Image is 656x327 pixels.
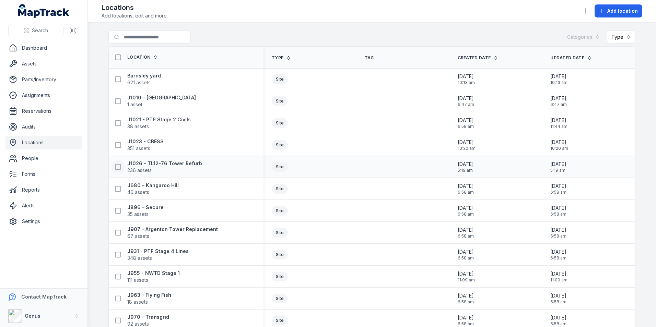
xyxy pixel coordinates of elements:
[272,74,288,84] div: Site
[458,73,475,85] time: 26/08/2025, 10:13:47 am
[5,41,82,55] a: Dashboard
[102,12,168,19] span: Add locations, edit and more.
[550,117,567,129] time: 14/04/2025, 11:44:39 am
[458,233,474,239] span: 6:58 am
[458,55,491,61] span: Created Date
[458,102,474,107] span: 6:47 am
[550,139,568,151] time: 03/09/2025, 10:20:31 am
[127,160,202,174] a: J1026 - TL12-76 Tower Refurb236 assets
[458,161,474,173] time: 20/08/2025, 5:19:05 am
[458,168,474,173] span: 5:19 am
[25,313,40,319] strong: Genus
[5,104,82,118] a: Reservations
[458,183,474,190] span: [DATE]
[5,215,82,228] a: Settings
[458,321,474,327] span: 6:58 am
[607,31,635,44] button: Type
[550,124,567,129] span: 11:44 am
[550,314,566,327] time: 01/04/2025, 6:58:26 am
[458,139,476,146] span: [DATE]
[550,270,567,283] time: 10/08/2025, 11:09:52 am
[127,167,152,174] span: 236 assets
[458,255,474,261] span: 6:58 am
[272,118,288,128] div: Site
[127,204,164,218] a: J896 – Secure35 assets
[550,73,567,80] span: [DATE]
[458,117,474,129] time: 01/04/2025, 6:58:26 am
[550,183,566,195] time: 01/04/2025, 6:58:26 am
[458,292,474,305] time: 01/04/2025, 6:58:26 am
[272,316,288,325] div: Site
[550,211,566,217] span: 6:58 am
[127,79,151,86] span: 621 assets
[272,250,288,259] div: Site
[550,299,566,305] span: 6:58 am
[550,146,568,151] span: 10:20 am
[127,116,191,123] strong: J1021 - PTP Stage 2 Civils
[32,27,48,34] span: Search
[127,189,149,196] span: 46 assets
[272,228,288,238] div: Site
[550,277,567,283] span: 11:09 am
[5,199,82,213] a: Alerts
[458,95,474,102] span: [DATE]
[102,3,168,12] h2: Locations
[127,94,196,101] strong: J1010 - [GEOGRAPHIC_DATA]
[127,138,164,152] a: J1023 - CBESS351 assets
[458,227,474,239] time: 01/04/2025, 6:58:26 am
[21,294,67,300] strong: Contact MapTrack
[458,205,474,217] time: 01/04/2025, 6:58:26 am
[127,72,161,79] strong: Barnsley yard
[607,8,638,14] span: Add location
[5,152,82,165] a: People
[458,190,474,195] span: 6:58 am
[550,161,566,173] time: 20/08/2025, 5:19:05 am
[127,72,161,86] a: Barnsley yard621 assets
[127,182,179,189] strong: J680 – Kangaroo Hill
[365,55,374,61] span: Tag
[272,272,288,281] div: Site
[550,168,566,173] span: 5:19 am
[458,270,475,283] time: 10/08/2025, 11:09:52 am
[18,4,70,18] a: MapTrack
[127,226,218,240] a: J907 – Argenton Tower Replacement67 assets
[127,233,149,240] span: 67 assets
[550,255,566,261] span: 6:58 am
[550,321,566,327] span: 6:58 am
[127,94,196,108] a: J1010 - [GEOGRAPHIC_DATA]1 asset
[458,270,475,277] span: [DATE]
[127,182,179,196] a: J680 – Kangaroo Hill46 assets
[550,102,567,107] span: 6:47 am
[272,294,288,303] div: Site
[550,73,567,85] time: 26/08/2025, 10:13:47 am
[127,270,180,277] strong: J955 - NWTD Stage 1
[272,140,288,150] div: Site
[8,24,63,37] button: Search
[550,95,567,102] span: [DATE]
[127,299,148,305] span: 18 assets
[127,116,191,130] a: J1021 - PTP Stage 2 Civils38 assets
[127,101,142,108] span: 1 asset
[550,55,592,61] a: Updated Date
[550,205,566,211] span: [DATE]
[458,124,474,129] span: 6:58 am
[127,54,150,60] span: Location
[127,145,150,152] span: 351 assets
[127,54,158,60] a: Location
[127,292,171,299] strong: J963 - Flying Fish
[127,226,218,233] strong: J907 – Argenton Tower Replacement
[458,55,499,61] a: Created Date
[458,277,475,283] span: 11:09 am
[550,80,567,85] span: 10:13 am
[595,4,642,17] button: Add location
[458,249,474,261] time: 01/04/2025, 6:58:26 am
[127,270,180,283] a: J955 - NWTD Stage 1111 assets
[127,277,148,283] span: 111 assets
[458,117,474,124] span: [DATE]
[458,314,474,327] time: 01/04/2025, 6:58:26 am
[127,211,149,218] span: 35 assets
[272,55,291,61] a: Type
[550,139,568,146] span: [DATE]
[550,190,566,195] span: 6:58 am
[550,161,566,168] span: [DATE]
